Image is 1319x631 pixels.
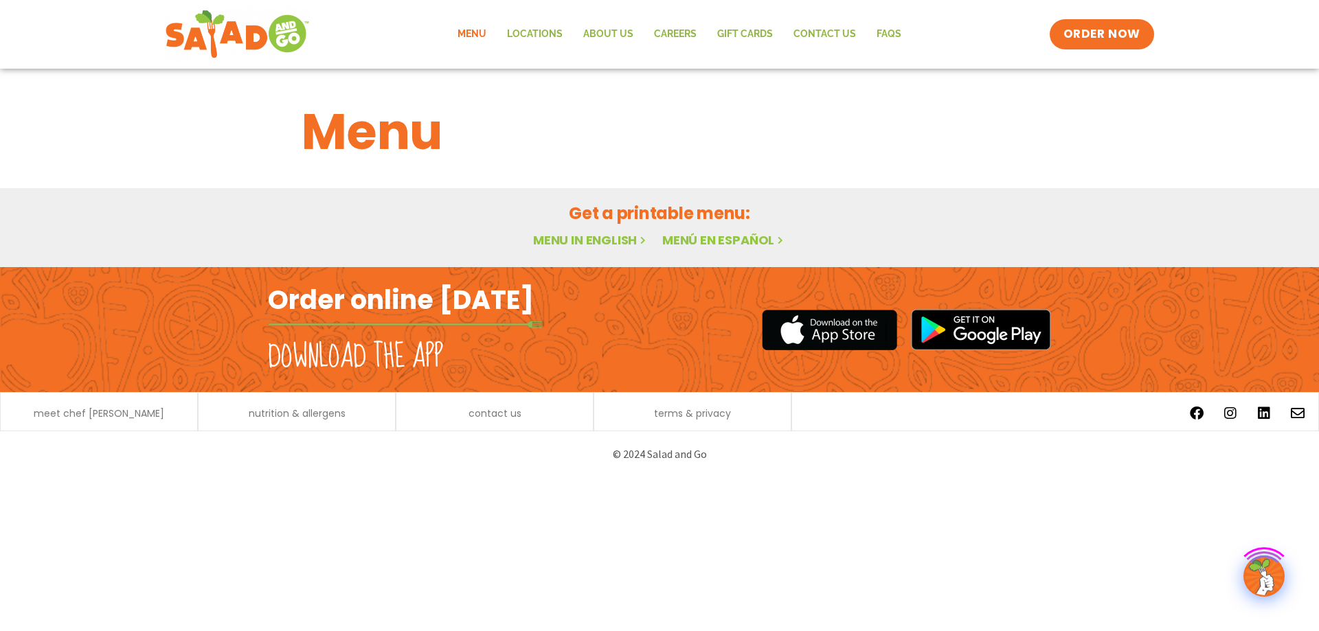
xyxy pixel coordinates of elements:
a: nutrition & allergens [249,409,346,418]
h2: Get a printable menu: [302,201,1017,225]
a: Locations [497,19,573,50]
a: Menu in English [533,231,649,249]
img: google_play [911,309,1051,350]
p: © 2024 Salad and Go [275,445,1044,463]
a: About Us [573,19,644,50]
a: FAQs [866,19,912,50]
h2: Order online [DATE] [268,283,534,317]
h2: Download the app [268,338,443,376]
a: Menu [447,19,497,50]
a: terms & privacy [654,409,731,418]
nav: Menu [447,19,912,50]
span: ORDER NOW [1063,26,1140,43]
a: meet chef [PERSON_NAME] [34,409,164,418]
a: contact us [469,409,521,418]
a: ORDER NOW [1050,19,1154,49]
a: GIFT CARDS [707,19,783,50]
a: Careers [644,19,707,50]
img: fork [268,321,543,328]
img: new-SAG-logo-768×292 [165,7,310,62]
img: appstore [762,308,897,352]
a: Contact Us [783,19,866,50]
h1: Menu [302,95,1017,169]
a: Menú en español [662,231,786,249]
